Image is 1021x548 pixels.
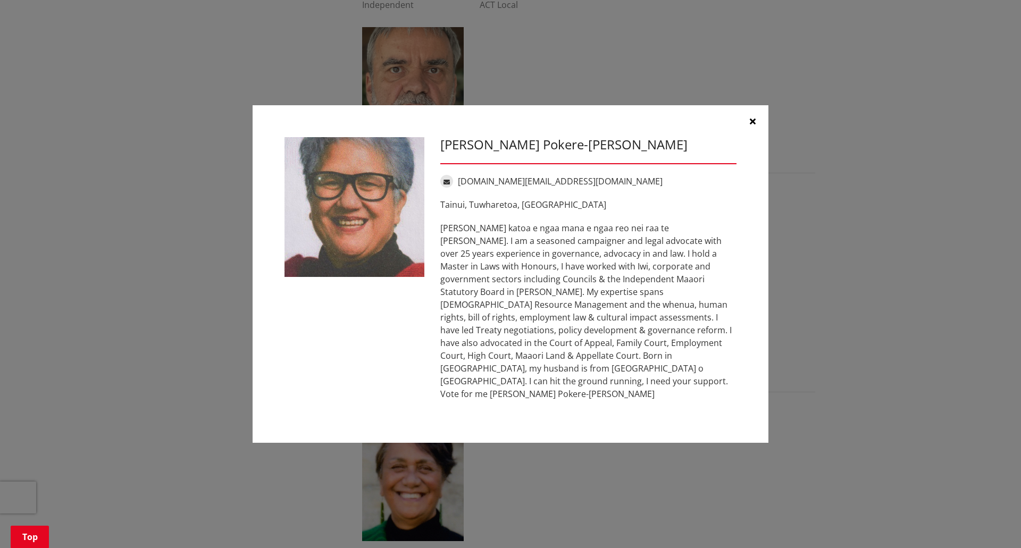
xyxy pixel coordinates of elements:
h3: [PERSON_NAME] Pokere-[PERSON_NAME] [440,137,737,153]
p: Tainui, Tuwharetoa, [GEOGRAPHIC_DATA] [440,198,737,211]
a: Top [11,526,49,548]
a: [DOMAIN_NAME][EMAIL_ADDRESS][DOMAIN_NAME] [458,175,663,187]
p: [PERSON_NAME] katoa e ngaa mana e ngaa reo nei raa te [PERSON_NAME]. I am a seasoned campaigner a... [440,222,737,400]
iframe: Messenger Launcher [972,503,1010,542]
img: WO-W-RA__POKERE-PHILLIPS_D__pS5sY [284,137,424,277]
